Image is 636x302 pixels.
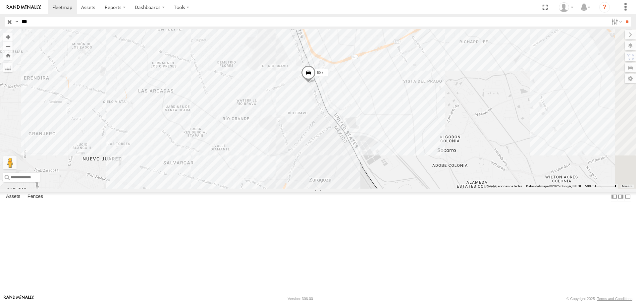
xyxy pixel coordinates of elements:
button: Zoom in [3,32,13,41]
button: Zoom out [3,41,13,51]
label: Search Query [14,17,19,27]
button: Combinaciones de teclas [486,184,522,189]
img: rand-logo.svg [7,5,41,10]
a: Términos (se abre en una nueva pestaña) [622,185,632,187]
div: carolina herrera [556,2,576,12]
span: Datos del mapa ©2025 Google, INEGI [526,184,581,188]
label: Search Filter Options [609,17,623,27]
button: Arrastra al hombrecito al mapa para abrir Street View [3,156,17,169]
i: ? [599,2,610,13]
label: Dock Summary Table to the Left [611,192,617,202]
div: Version: 306.00 [288,297,313,301]
button: Zoom Home [3,51,13,60]
button: Escala del mapa: 500 m por 61 píxeles [583,184,618,189]
label: Map Settings [625,74,636,83]
label: Fences [24,192,46,202]
a: Visit our Website [4,295,34,302]
label: Dock Summary Table to the Right [617,192,624,202]
label: Measure [3,63,13,72]
div: © Copyright 2025 - [566,297,632,301]
label: Assets [3,192,24,202]
a: Terms and Conditions [597,297,632,301]
span: 500 m [585,184,595,188]
span: 687 [317,70,324,75]
label: Hide Summary Table [624,192,631,202]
